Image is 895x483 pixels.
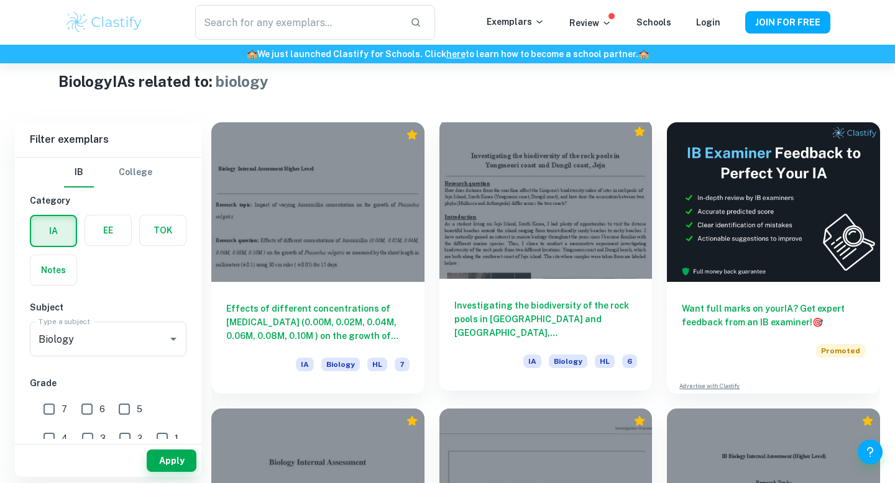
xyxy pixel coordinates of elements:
button: Open [165,330,182,348]
button: EE [85,215,131,245]
a: Investigating the biodiversity of the rock pools in [GEOGRAPHIC_DATA] and [GEOGRAPHIC_DATA], [GEO... [439,122,653,394]
a: Login [696,17,720,27]
span: 2 [137,431,142,445]
div: Premium [633,125,646,138]
h6: Investigating the biodiversity of the rock pools in [GEOGRAPHIC_DATA] and [GEOGRAPHIC_DATA], [GEO... [454,299,638,340]
span: Biology [321,358,360,371]
span: 🏫 [638,49,649,59]
span: 1 [175,431,178,445]
span: 5 [137,402,142,416]
span: IA [523,354,541,368]
h1: Biology IAs related to: [58,70,837,93]
img: Thumbnail [667,122,880,282]
button: Apply [147,449,196,472]
button: College [119,158,152,187]
button: IB [64,158,94,187]
button: TOK [140,215,186,245]
h6: Filter exemplars [15,122,201,157]
span: Biology [549,354,587,368]
a: Schools [636,17,671,27]
span: 7 [62,402,67,416]
input: Search for any exemplars... [195,5,400,40]
span: HL [367,358,387,371]
div: Premium [406,415,418,427]
a: here [446,49,466,59]
h6: We just launched Clastify for Schools. Click to learn how to become a school partner. [2,47,893,61]
div: Premium [406,129,418,141]
h6: Category [30,194,186,207]
button: Help and Feedback [858,440,883,464]
button: JOIN FOR FREE [745,11,830,34]
a: Effects of different concentrations of [MEDICAL_DATA] (0.00M, 0.02M, 0.04M, 0.06M, 0.08M, 0.10M )... [211,122,425,394]
button: IA [31,216,76,246]
span: 🎯 [812,317,823,327]
div: Premium [861,415,874,427]
h6: Subject [30,300,186,314]
span: 4 [62,431,68,445]
span: biology [216,73,268,90]
span: HL [595,354,615,368]
div: Filter type choice [64,158,152,187]
span: Promoted [816,344,865,358]
p: Exemplars [487,15,544,29]
button: Notes [30,255,76,285]
span: 6 [99,402,105,416]
a: Advertise with Clastify [679,382,740,390]
span: 6 [622,354,637,368]
label: Type a subject [39,316,90,327]
h6: Want full marks on your IA ? Get expert feedback from an IB examiner! [682,302,865,329]
p: Review [569,16,612,30]
h6: Effects of different concentrations of [MEDICAL_DATA] (0.00M, 0.02M, 0.04M, 0.06M, 0.08M, 0.10M )... [226,302,410,343]
a: Want full marks on yourIA? Get expert feedback from an IB examiner!PromotedAdvertise with Clastify [667,122,880,394]
div: Premium [633,415,646,427]
h6: Grade [30,376,186,390]
span: 3 [100,431,106,445]
span: IA [296,358,314,371]
span: 7 [395,358,410,371]
img: Clastify logo [65,10,144,35]
span: 🏫 [247,49,257,59]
